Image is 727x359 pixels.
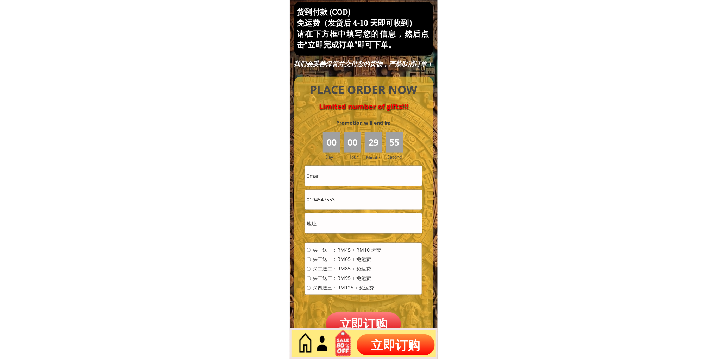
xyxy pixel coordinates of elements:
h3: Minute [366,154,382,161]
h3: Hour [348,154,363,160]
h3: Promotion will end in: [324,119,403,127]
p: 立即订购 [326,312,401,336]
p: 立即订购 [357,334,435,355]
input: 电话 [305,190,422,210]
h4: Limited number of gifts!!! [302,102,425,111]
span: 买四送三：RM125 + 免运费 [313,286,381,290]
input: 姓名 [305,166,422,186]
span: 买二送二：RM85 + 免运费 [313,267,381,271]
input: 地址 [305,213,422,233]
h3: Day [325,154,343,160]
h3: Second [388,154,405,160]
div: 我们会妥善保管并交付您的货物，严禁取消订单！ [293,60,434,68]
span: 买二送一：RM65 + 免运费 [313,257,381,262]
h3: 货到付款 (COD) 免运费（发货后 4-10 天即可收到） 请在下方框中填写您的信息，然后点击“立即完成订单”即可下单。 [297,7,429,50]
span: 买三送二：RM95 + 免运费 [313,276,381,281]
h4: PLACE ORDER NOW [302,82,425,98]
span: 买一送一：RM45 + RM10 运费 [313,248,381,252]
